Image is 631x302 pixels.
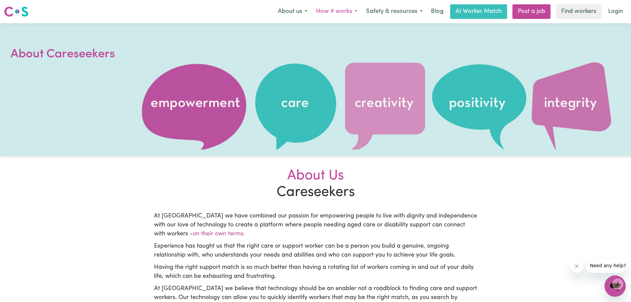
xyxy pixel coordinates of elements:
[512,4,551,19] a: Post a job
[154,242,477,260] p: Experience has taught us that the right care or support worker can be a person you build a genuin...
[154,263,477,281] p: Having the right support match is so much better than having a rotating list of workers coming in...
[604,4,627,19] a: Login
[586,258,626,273] iframe: Message from company
[193,231,245,237] span: on their own terms.
[154,168,477,184] div: About Us
[4,6,28,18] img: Careseekers logo
[4,4,28,19] a: Careseekers logo
[154,212,477,239] p: At [GEOGRAPHIC_DATA] we have combined our passion for empowering people to live with dignity and ...
[362,5,427,19] button: Safety & resources
[605,275,626,297] iframe: Button to launch messaging window
[427,4,447,19] a: Blog
[274,5,312,19] button: About us
[556,4,602,19] a: Find workers
[570,260,583,273] iframe: Close message
[450,4,507,19] a: AI Worker Match
[312,5,362,19] button: How it works
[150,168,481,201] h2: Careseekers
[11,46,170,63] h1: About Careseekers
[4,5,40,10] span: Need any help?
